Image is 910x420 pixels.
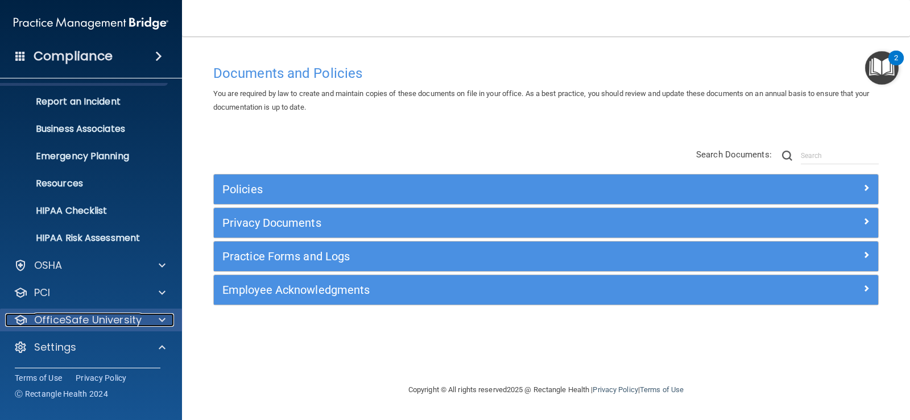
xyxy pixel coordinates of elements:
[14,259,166,272] a: OSHA
[222,180,870,198] a: Policies
[222,284,704,296] h5: Employee Acknowledgments
[593,385,638,394] a: Privacy Policy
[213,66,879,81] h4: Documents and Policies
[222,183,704,196] h5: Policies
[34,259,63,272] p: OSHA
[222,247,870,265] a: Practice Forms and Logs
[7,96,163,107] p: Report an Incident
[782,151,792,161] img: ic-search.3b580494.png
[222,217,704,229] h5: Privacy Documents
[34,48,113,64] h4: Compliance
[14,313,166,327] a: OfficeSafe University
[696,149,772,160] span: Search Documents:
[894,58,898,73] div: 2
[34,340,76,354] p: Settings
[34,313,142,327] p: OfficeSafe University
[222,214,870,232] a: Privacy Documents
[640,385,684,394] a: Terms of Use
[213,89,869,111] span: You are required by law to create and maintain copies of these documents on file in your office. ...
[222,250,704,263] h5: Practice Forms and Logs
[14,286,166,300] a: PCI
[7,151,163,162] p: Emergency Planning
[222,281,870,299] a: Employee Acknowledgments
[865,51,899,85] button: Open Resource Center, 2 new notifications
[14,12,168,35] img: PMB logo
[7,232,163,244] p: HIPAA Risk Assessment
[14,340,166,354] a: Settings
[15,372,62,384] a: Terms of Use
[338,372,754,408] div: Copyright © All rights reserved 2025 @ Rectangle Health | |
[76,372,127,384] a: Privacy Policy
[7,123,163,135] p: Business Associates
[34,286,50,300] p: PCI
[15,388,108,400] span: Ⓒ Rectangle Health 2024
[7,178,163,189] p: Resources
[801,147,879,164] input: Search
[713,340,896,385] iframe: Drift Widget Chat Controller
[7,205,163,217] p: HIPAA Checklist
